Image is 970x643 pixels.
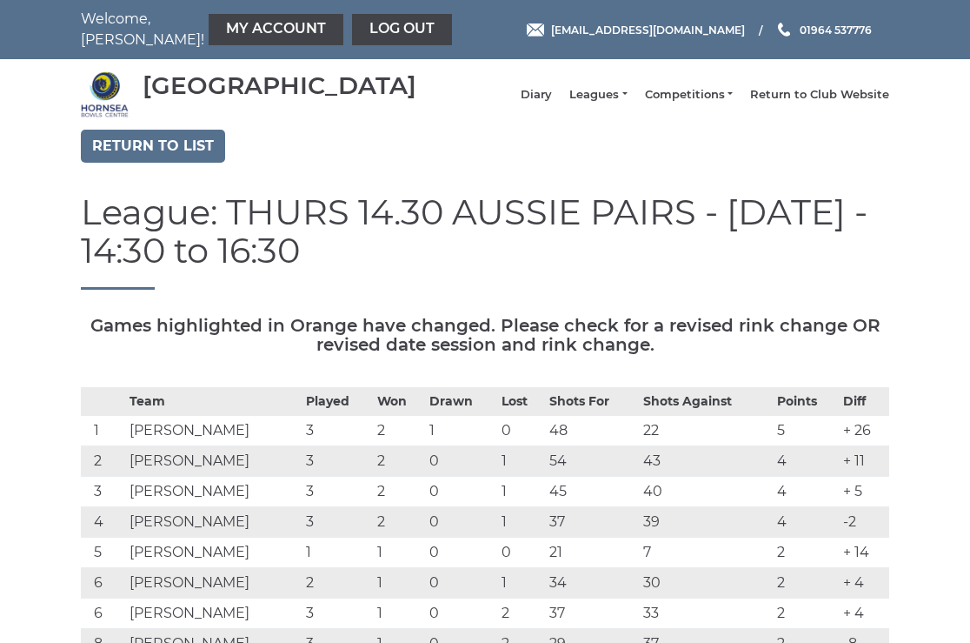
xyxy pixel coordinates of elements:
[639,599,773,629] td: 33
[521,87,552,103] a: Diary
[143,72,416,99] div: [GEOGRAPHIC_DATA]
[773,538,840,568] td: 2
[839,507,889,538] td: -2
[125,416,302,446] td: [PERSON_NAME]
[125,568,302,599] td: [PERSON_NAME]
[373,446,425,477] td: 2
[373,388,425,416] th: Won
[773,477,840,507] td: 4
[773,416,840,446] td: 5
[302,538,373,568] td: 1
[373,599,425,629] td: 1
[125,538,302,568] td: [PERSON_NAME]
[839,599,889,629] td: + 4
[639,477,773,507] td: 40
[800,23,872,36] span: 01964 537776
[425,568,496,599] td: 0
[839,568,889,599] td: + 4
[497,477,545,507] td: 1
[302,477,373,507] td: 3
[545,477,639,507] td: 45
[125,507,302,538] td: [PERSON_NAME]
[497,446,545,477] td: 1
[639,446,773,477] td: 43
[839,446,889,477] td: + 11
[775,22,872,38] a: Phone us 01964 537776
[773,568,840,599] td: 2
[773,446,840,477] td: 4
[81,193,889,290] h1: League: THURS 14.30 AUSSIE PAIRS - [DATE] - 14:30 to 16:30
[545,446,639,477] td: 54
[302,507,373,538] td: 3
[497,568,545,599] td: 1
[639,507,773,538] td: 39
[527,23,544,37] img: Email
[425,477,496,507] td: 0
[302,388,373,416] th: Played
[839,477,889,507] td: + 5
[773,388,840,416] th: Points
[497,507,545,538] td: 1
[778,23,790,37] img: Phone us
[773,599,840,629] td: 2
[81,70,129,118] img: Hornsea Bowls Centre
[497,416,545,446] td: 0
[81,599,125,629] td: 6
[545,416,639,446] td: 48
[551,23,745,36] span: [EMAIL_ADDRESS][DOMAIN_NAME]
[81,130,225,163] a: Return to list
[545,388,639,416] th: Shots For
[125,388,302,416] th: Team
[81,507,125,538] td: 4
[639,538,773,568] td: 7
[425,388,496,416] th: Drawn
[302,416,373,446] td: 3
[81,568,125,599] td: 6
[302,599,373,629] td: 3
[750,87,889,103] a: Return to Club Website
[373,477,425,507] td: 2
[639,416,773,446] td: 22
[81,477,125,507] td: 3
[527,22,745,38] a: Email [EMAIL_ADDRESS][DOMAIN_NAME]
[373,416,425,446] td: 2
[639,568,773,599] td: 30
[81,9,402,50] nav: Welcome, [PERSON_NAME]!
[81,446,125,477] td: 2
[81,416,125,446] td: 1
[425,416,496,446] td: 1
[81,316,889,354] h5: Games highlighted in Orange have changed. Please check for a revised rink change OR revised date ...
[497,538,545,568] td: 0
[373,507,425,538] td: 2
[545,599,639,629] td: 37
[302,446,373,477] td: 3
[209,14,343,45] a: My Account
[645,87,733,103] a: Competitions
[839,388,889,416] th: Diff
[497,599,545,629] td: 2
[545,538,639,568] td: 21
[497,388,545,416] th: Lost
[773,507,840,538] td: 4
[373,538,425,568] td: 1
[425,599,496,629] td: 0
[125,446,302,477] td: [PERSON_NAME]
[125,477,302,507] td: [PERSON_NAME]
[569,87,627,103] a: Leagues
[81,538,125,568] td: 5
[545,507,639,538] td: 37
[125,599,302,629] td: [PERSON_NAME]
[302,568,373,599] td: 2
[639,388,773,416] th: Shots Against
[425,507,496,538] td: 0
[545,568,639,599] td: 34
[425,538,496,568] td: 0
[839,416,889,446] td: + 26
[839,538,889,568] td: + 14
[425,446,496,477] td: 0
[352,14,452,45] a: Log out
[373,568,425,599] td: 1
